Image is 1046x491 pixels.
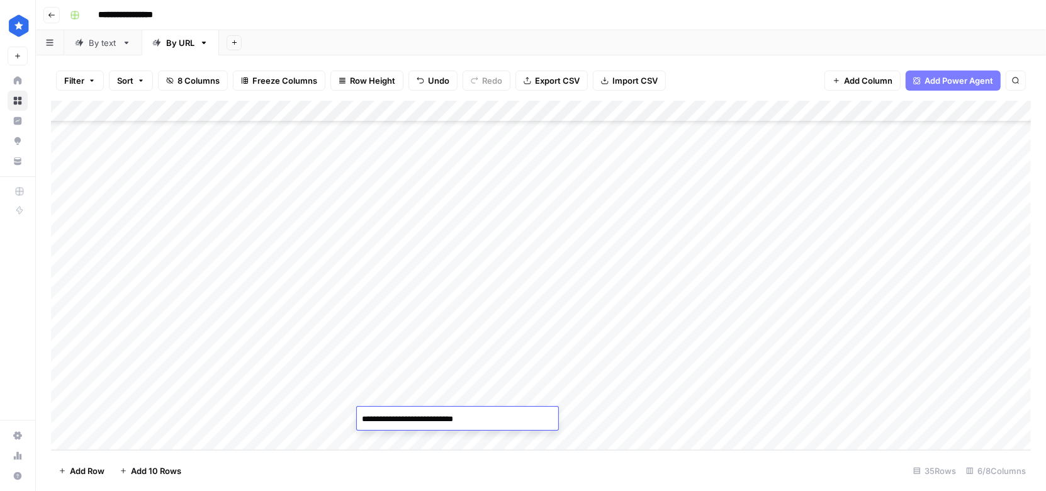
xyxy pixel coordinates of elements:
[109,71,153,91] button: Sort
[8,14,30,37] img: ConsumerAffairs Logo
[350,74,395,87] span: Row Height
[166,37,194,49] div: By URL
[131,465,181,477] span: Add 10 Rows
[8,446,28,466] a: Usage
[89,37,117,49] div: By text
[330,71,403,91] button: Row Height
[252,74,317,87] span: Freeze Columns
[142,30,219,55] a: By URL
[177,74,220,87] span: 8 Columns
[428,74,449,87] span: Undo
[70,465,104,477] span: Add Row
[64,30,142,55] a: By text
[112,461,189,481] button: Add 10 Rows
[117,74,133,87] span: Sort
[8,466,28,486] button: Help + Support
[906,71,1001,91] button: Add Power Agent
[961,461,1031,481] div: 6/8 Columns
[8,10,28,42] button: Workspace: ConsumerAffairs
[908,461,961,481] div: 35 Rows
[8,111,28,131] a: Insights
[51,461,112,481] button: Add Row
[612,74,658,87] span: Import CSV
[515,71,588,91] button: Export CSV
[408,71,458,91] button: Undo
[535,74,580,87] span: Export CSV
[593,71,666,91] button: Import CSV
[8,91,28,111] a: Browse
[925,74,993,87] span: Add Power Agent
[8,426,28,446] a: Settings
[8,151,28,171] a: Your Data
[844,74,892,87] span: Add Column
[8,71,28,91] a: Home
[463,71,510,91] button: Redo
[64,74,84,87] span: Filter
[8,131,28,151] a: Opportunities
[482,74,502,87] span: Redo
[824,71,901,91] button: Add Column
[158,71,228,91] button: 8 Columns
[56,71,104,91] button: Filter
[233,71,325,91] button: Freeze Columns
